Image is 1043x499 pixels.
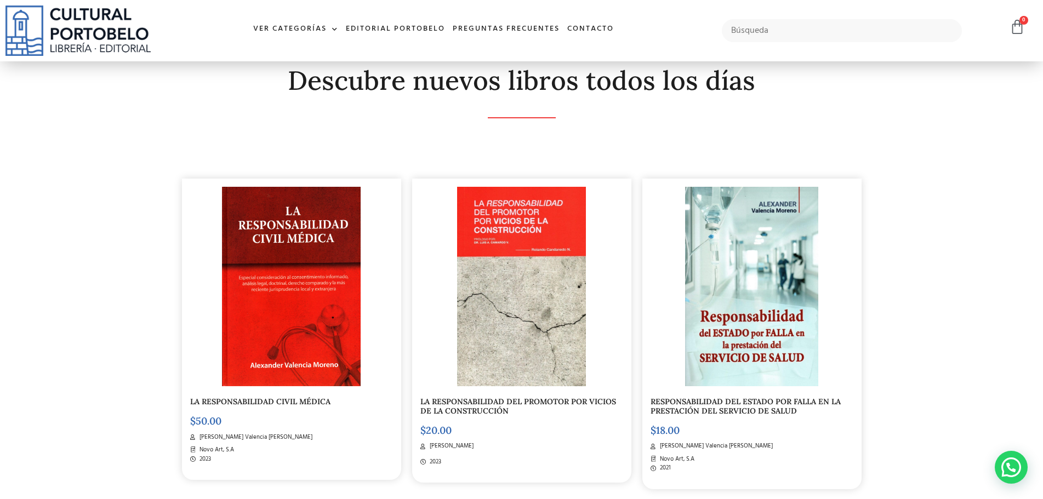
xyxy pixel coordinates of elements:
input: Búsqueda [722,19,962,42]
a: Editorial Portobelo [342,18,449,41]
bdi: 50.00 [190,415,221,427]
a: Ver Categorías [249,18,342,41]
bdi: 18.00 [651,424,680,437]
span: [PERSON_NAME] [427,441,474,451]
a: LA RESPONSABILIDAD CIVIL MÉDICA [190,397,330,406]
span: 0 [1019,16,1028,25]
span: 2023 [197,455,211,464]
span: Novo Art, S.A [197,445,234,455]
span: [PERSON_NAME] Valencia [PERSON_NAME] [657,441,773,451]
img: img20240420_10120237 [222,187,360,386]
bdi: 20.00 [420,424,452,437]
a: Contacto [563,18,618,41]
span: $ [651,424,656,437]
span: $ [190,415,196,427]
img: img20231003_15583077 [457,187,586,386]
span: [PERSON_NAME] Valencia [PERSON_NAME] [197,433,312,442]
h2: Descubre nuevos libros todos los días [182,66,862,95]
a: LA RESPONSABILIDAD DEL PROMOTOR POR VICIOS DE LA CONSTRUCCIÓN [420,397,616,416]
img: img20230429_11251132 [685,187,819,386]
a: RESPONSABILIDAD DEL ESTADO POR FALLA EN LA PRESTACIÓN DEL SERVICIO DE SALUD [651,397,841,416]
a: 0 [1010,19,1025,35]
span: $ [420,424,426,437]
span: 2023 [427,457,441,467]
a: Preguntas frecuentes [449,18,563,41]
span: 2021 [657,463,671,473]
span: Novo Art, S.A [657,455,694,464]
